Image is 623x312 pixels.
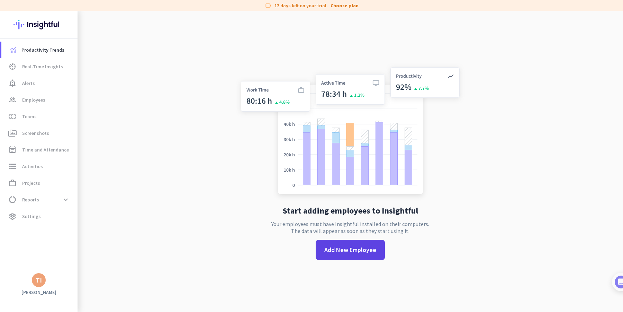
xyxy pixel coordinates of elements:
i: av_timer [8,62,17,71]
span: Projects [22,179,40,187]
a: work_outlineProjects [1,175,78,191]
img: no-search-results [236,63,465,201]
span: Settings [22,212,41,220]
p: Your employees must have Insightful installed on their computers. The data will appear as soon as... [271,220,429,234]
i: toll [8,112,17,121]
i: event_note [8,146,17,154]
div: TI [36,277,42,284]
span: Activities [22,162,43,171]
span: Productivity Trends [21,46,64,54]
h2: Start adding employees to Insightful [283,207,418,215]
a: av_timerReal-Time Insights [1,58,78,75]
i: data_usage [8,196,17,204]
a: data_usageReportsexpand_more [1,191,78,208]
a: tollTeams [1,108,78,125]
a: event_noteTime and Attendance [1,141,78,158]
i: group [8,96,17,104]
button: expand_more [60,193,72,206]
i: settings [8,212,17,220]
img: Insightful logo [13,11,64,38]
a: groupEmployees [1,92,78,108]
i: storage [8,162,17,171]
span: Reports [22,196,39,204]
i: perm_media [8,129,17,137]
a: storageActivities [1,158,78,175]
a: notification_importantAlerts [1,75,78,92]
span: Screenshots [22,129,49,137]
span: Add New Employee [324,245,376,254]
a: menu-itemProductivity Trends [1,42,78,58]
span: Alerts [22,79,35,87]
span: Employees [22,96,45,104]
a: settingsSettings [1,208,78,225]
span: Teams [22,112,37,121]
button: Add New Employee [316,240,385,260]
img: menu-item [10,47,16,53]
i: label [265,2,272,9]
span: Real-Time Insights [22,62,63,71]
i: notification_important [8,79,17,87]
a: Choose plan [331,2,359,9]
a: perm_mediaScreenshots [1,125,78,141]
span: Time and Attendance [22,146,69,154]
i: work_outline [8,179,17,187]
